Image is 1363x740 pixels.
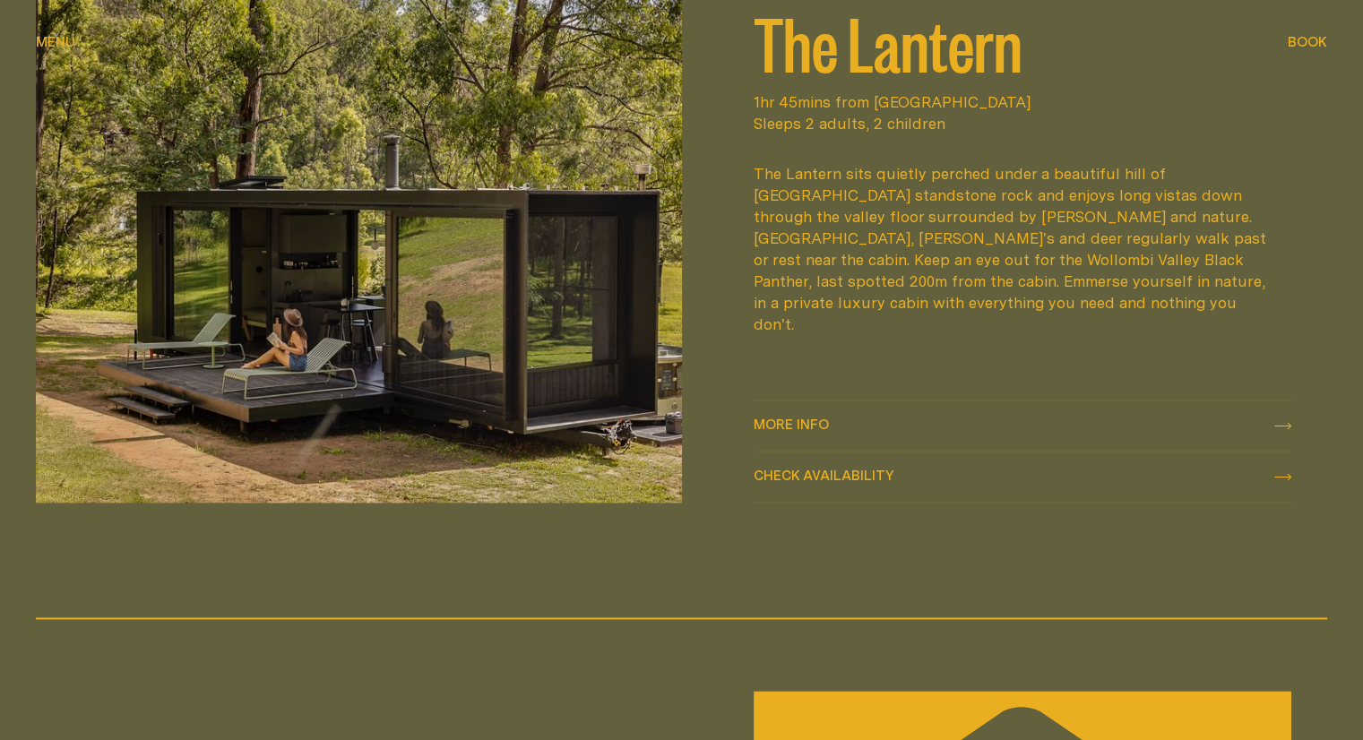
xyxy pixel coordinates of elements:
[754,469,894,482] span: Check availability
[754,5,1292,77] h2: The Lantern
[36,32,75,54] button: show menu
[36,35,75,48] span: Menu
[754,400,1292,451] a: More info
[754,113,1292,134] span: Sleeps 2 adults, 2 children
[754,452,1292,502] button: check availability
[754,163,1270,335] div: The Lantern sits quietly perched under a beautiful hill of [GEOGRAPHIC_DATA] standstone rock and ...
[1288,35,1327,48] span: Book
[754,417,829,431] span: More info
[1288,32,1327,54] button: show booking tray
[754,91,1292,113] span: 1hr 45mins from [GEOGRAPHIC_DATA]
